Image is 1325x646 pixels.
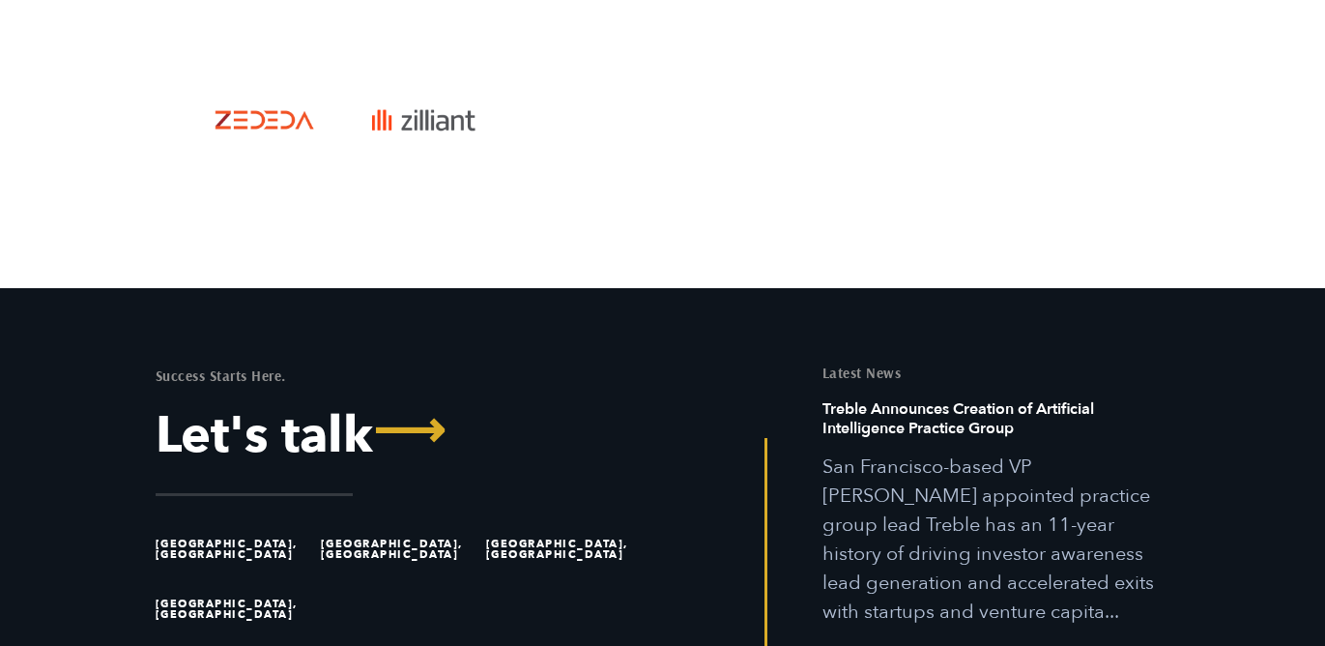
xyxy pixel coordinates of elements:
[321,519,477,579] li: [GEOGRAPHIC_DATA], [GEOGRAPHIC_DATA]
[486,519,643,579] li: [GEOGRAPHIC_DATA], [GEOGRAPHIC_DATA]
[822,399,1170,453] h6: Treble Announces Creation of Artificial Intelligence Practice Group
[822,399,1170,627] a: Read this article
[358,87,488,153] a: Visit the Zilliant website
[358,87,488,153] img: Zilliant logo
[822,366,1170,380] h5: Latest News
[156,411,648,461] a: Let's Talk
[822,453,1170,627] p: San Francisco-based VP [PERSON_NAME] appointed practice group lead Treble has an 11-year history ...
[156,579,312,639] li: [GEOGRAPHIC_DATA], [GEOGRAPHIC_DATA]
[198,87,329,153] img: Zededa logo
[156,519,312,579] li: [GEOGRAPHIC_DATA], [GEOGRAPHIC_DATA]
[198,87,329,153] a: Visit the Zededa website
[373,406,446,456] span: ⟶
[156,367,286,385] mark: Success Starts Here.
